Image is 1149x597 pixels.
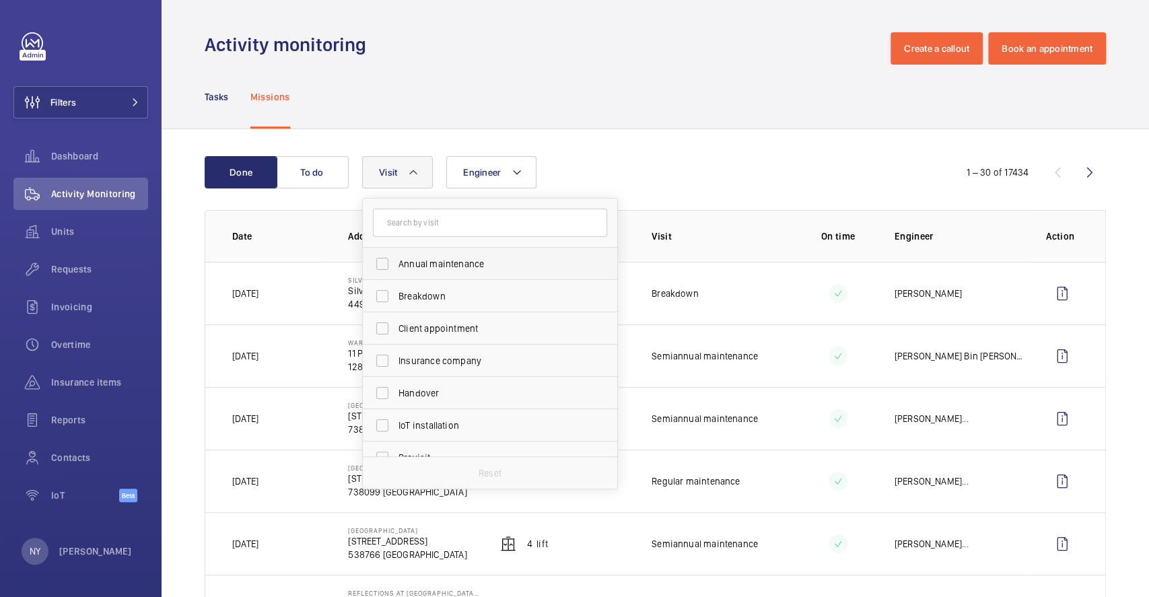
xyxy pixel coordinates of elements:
[652,537,758,551] p: Semiannual maintenance
[348,230,478,243] p: Address
[250,90,290,104] p: Missions
[895,475,969,488] div: ...
[232,475,258,488] p: [DATE]
[13,86,148,118] button: Filters
[398,257,584,271] span: Annual maintenance
[348,464,466,472] p: [GEOGRAPHIC_DATA]
[51,451,148,464] span: Contacts
[527,537,548,551] p: 4 Lift
[348,589,478,597] p: REFLECTIONS AT [GEOGRAPHIC_DATA][PERSON_NAME] (RBC)
[895,230,1024,243] p: Engineer
[232,412,258,425] p: [DATE]
[652,230,781,243] p: Visit
[59,545,132,558] p: [PERSON_NAME]
[362,156,433,188] button: Visit
[348,360,464,374] p: 128467 [GEOGRAPHIC_DATA]
[463,167,501,178] span: Engineer
[30,545,40,558] p: NY
[348,534,466,548] p: [STREET_ADDRESS]
[348,347,464,360] p: 11 Pandan Cres
[398,322,584,335] span: Client appointment
[348,401,466,409] p: [GEOGRAPHIC_DATA]
[895,349,1024,363] p: [PERSON_NAME] Bin [PERSON_NAME]
[1046,230,1078,243] p: Action
[51,489,119,502] span: IoT
[348,485,466,499] p: 738099 [GEOGRAPHIC_DATA]
[51,376,148,389] span: Insurance items
[348,339,464,347] p: Wartsila
[895,287,962,300] p: [PERSON_NAME]
[379,167,397,178] span: Visit
[205,156,277,188] button: Done
[51,413,148,427] span: Reports
[348,423,466,436] p: 738099 [GEOGRAPHIC_DATA]
[51,187,148,201] span: Activity Monitoring
[348,548,466,561] p: 538766 [GEOGRAPHIC_DATA]
[446,156,536,188] button: Engineer
[348,297,466,311] p: 449307 [GEOGRAPHIC_DATA]
[232,537,258,551] p: [DATE]
[232,287,258,300] p: [DATE]
[232,230,326,243] p: Date
[205,90,229,104] p: Tasks
[348,409,466,423] p: [STREET_ADDRESS]
[232,349,258,363] p: [DATE]
[348,276,466,284] p: Silversea
[398,419,584,432] span: IoT installation
[348,284,466,297] p: Silversea
[348,526,466,534] p: [GEOGRAPHIC_DATA]
[51,262,148,276] span: Requests
[500,536,516,552] img: elevator.svg
[50,96,76,109] span: Filters
[891,32,983,65] button: Create a callout
[276,156,349,188] button: To do
[988,32,1106,65] button: Book an appointment
[348,472,466,485] p: [STREET_ADDRESS]
[51,338,148,351] span: Overtime
[895,537,962,551] p: [PERSON_NAME]
[652,287,699,300] p: Breakdown
[398,451,584,464] span: Previsit
[967,166,1029,179] div: 1 – 30 of 17434
[51,149,148,163] span: Dashboard
[895,475,962,488] p: [PERSON_NAME]
[803,230,872,243] p: On time
[895,412,962,425] p: [PERSON_NAME]
[895,537,969,551] div: ...
[652,349,758,363] p: Semiannual maintenance
[51,300,148,314] span: Invoicing
[895,412,969,425] div: ...
[51,225,148,238] span: Units
[652,475,740,488] p: Regular maintenance
[398,386,584,400] span: Handover
[205,32,374,57] h1: Activity monitoring
[479,466,501,480] p: Reset
[398,354,584,367] span: Insurance company
[373,209,607,237] input: Search by visit
[398,289,584,303] span: Breakdown
[652,412,758,425] p: Semiannual maintenance
[119,489,137,502] span: Beta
